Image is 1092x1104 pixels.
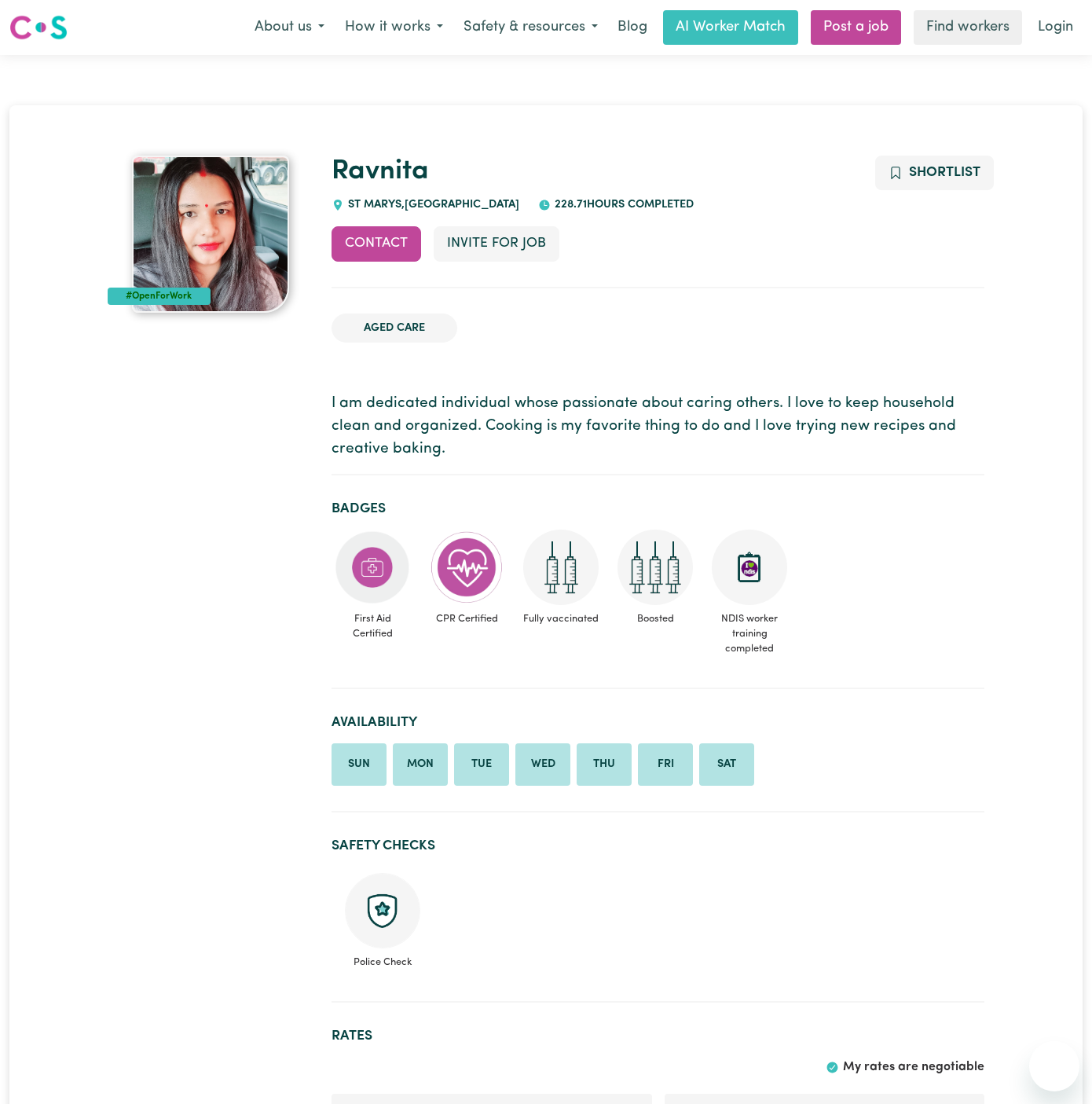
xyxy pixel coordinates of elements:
img: Ravnita [132,156,289,313]
li: Available on Sunday [332,743,387,786]
li: Available on Wednesday [515,743,570,786]
p: I am dedicated individual whose passionate about caring others. I love to keep household clean an... [332,393,984,460]
span: ST MARYS , [GEOGRAPHIC_DATA] [344,199,519,211]
a: Post a job [811,10,901,45]
span: Boosted [614,605,696,633]
li: Available on Friday [638,743,693,786]
iframe: Button to launch messaging window [1029,1041,1079,1091]
img: Care and support worker has completed CPR Certification [429,530,504,605]
span: First Aid Certified [332,605,413,647]
a: Ravnita's profile picture'#OpenForWork [108,156,313,313]
img: Care and support worker has received booster dose of COVID-19 vaccination [617,530,693,605]
a: Ravnita [332,158,429,185]
img: Care and support worker has completed First Aid Certification [335,530,410,605]
h2: Safety Checks [332,838,984,854]
a: Careseekers logo [9,9,68,46]
button: Safety & resources [453,11,608,44]
a: Blog [608,10,657,45]
h2: Badges [332,501,984,517]
button: Contact [332,226,421,261]
img: CS Academy: Introduction to NDIS Worker Training course completed [712,530,787,605]
span: Shortlist [909,166,980,179]
span: Fully vaccinated [520,605,602,633]
img: Careseekers logo [9,13,68,42]
li: Aged Care [332,314,457,343]
button: Add to shortlist [875,156,994,190]
span: CPR Certified [426,605,508,633]
span: Police Check [344,948,421,970]
a: AI Worker Match [663,10,798,45]
li: Available on Monday [393,743,448,786]
span: NDIS worker training completed [709,605,790,663]
div: #OpenForWork [108,288,211,305]
img: Police check [345,873,420,948]
h2: Availability [332,714,984,731]
h2: Rates [332,1028,984,1044]
button: Invite for Job [434,226,559,261]
li: Available on Thursday [577,743,632,786]
a: Find workers [914,10,1022,45]
span: My rates are negotiable [843,1061,984,1073]
span: 228.71 hours completed [551,199,694,211]
button: How it works [335,11,453,44]
button: About us [244,11,335,44]
a: Login [1028,10,1083,45]
li: Available on Tuesday [454,743,509,786]
img: Care and support worker has received 2 doses of COVID-19 vaccine [523,530,599,605]
li: Available on Saturday [699,743,754,786]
